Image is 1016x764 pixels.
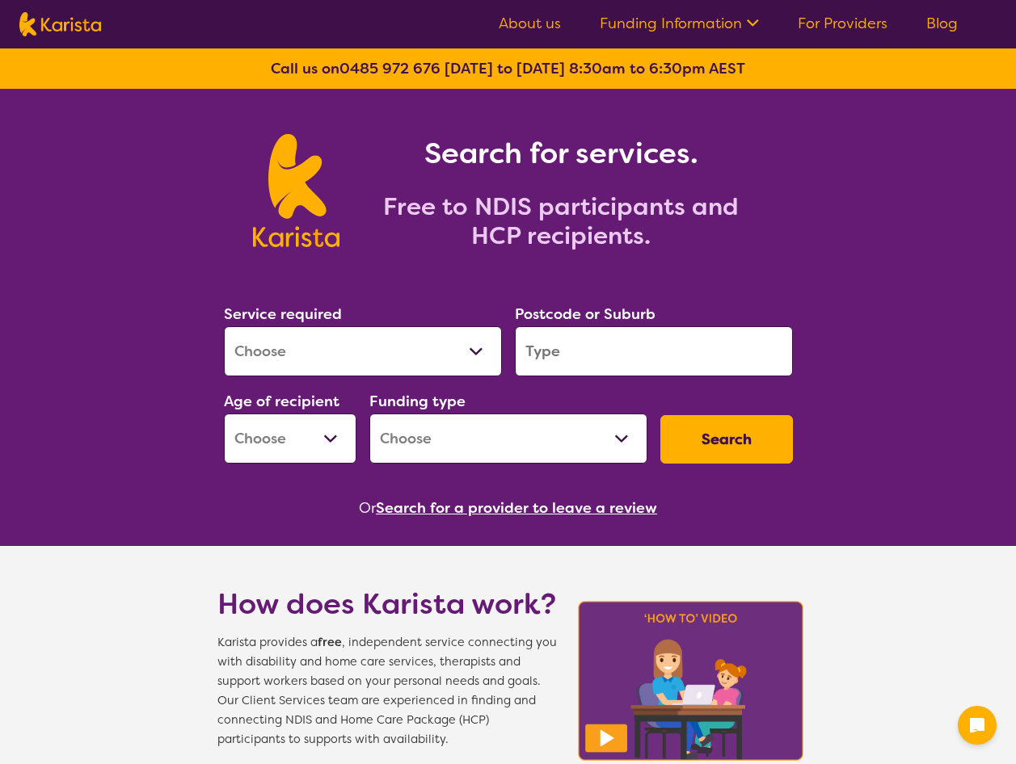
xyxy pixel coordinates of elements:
[499,14,561,33] a: About us
[515,326,793,376] input: Type
[359,496,376,520] span: Or
[359,134,763,173] h1: Search for services.
[318,635,342,650] b: free
[369,392,466,411] label: Funding type
[359,192,763,250] h2: Free to NDIS participants and HCP recipients.
[217,585,557,623] h1: How does Karista work?
[271,59,745,78] b: Call us on [DATE] to [DATE] 8:30am to 6:30pm AEST
[926,14,958,33] a: Blog
[224,392,339,411] label: Age of recipient
[217,633,557,749] span: Karista provides a , independent service connecting you with disability and home care services, t...
[798,14,887,33] a: For Providers
[224,304,342,324] label: Service required
[660,415,793,464] button: Search
[253,134,339,247] img: Karista logo
[19,12,101,36] img: Karista logo
[515,304,656,324] label: Postcode or Suburb
[600,14,759,33] a: Funding Information
[339,59,441,78] a: 0485 972 676
[376,496,657,520] button: Search for a provider to leave a review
